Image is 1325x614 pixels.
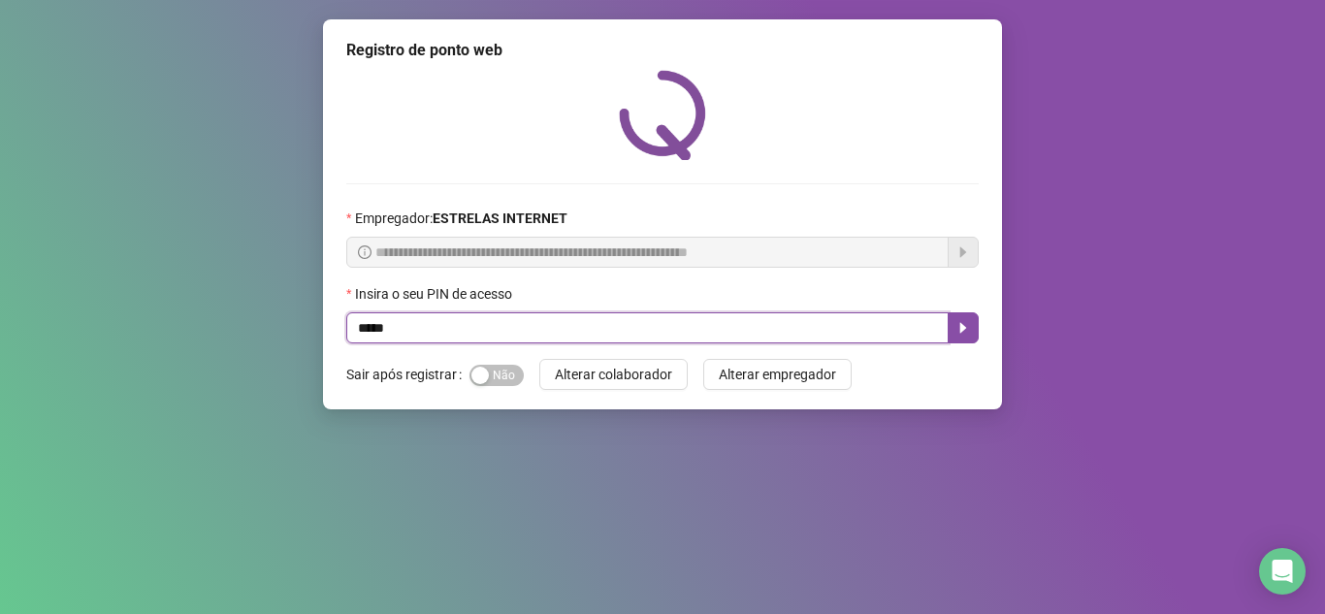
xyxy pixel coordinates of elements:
strong: ESTRELAS INTERNET [433,210,567,226]
button: Alterar colaborador [539,359,688,390]
button: Alterar empregador [703,359,852,390]
div: Open Intercom Messenger [1259,548,1306,595]
div: Registro de ponto web [346,39,979,62]
span: info-circle [358,245,372,259]
span: Alterar colaborador [555,364,672,385]
label: Insira o seu PIN de acesso [346,283,525,305]
span: caret-right [955,320,971,336]
span: Empregador : [355,208,567,229]
span: Alterar empregador [719,364,836,385]
img: QRPoint [619,70,706,160]
label: Sair após registrar [346,359,469,390]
